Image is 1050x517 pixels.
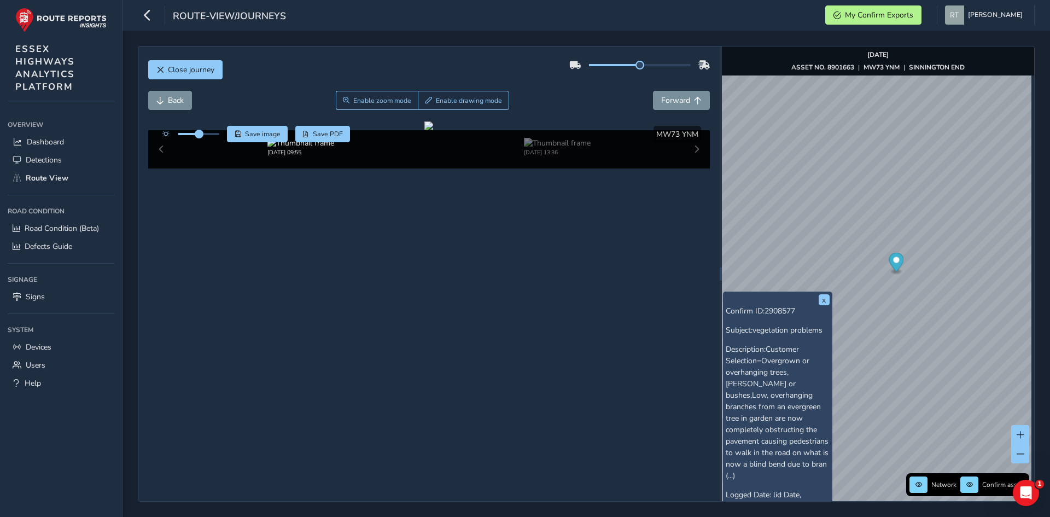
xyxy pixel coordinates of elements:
[353,96,411,105] span: Enable zoom mode
[173,9,286,25] span: route-view/journeys
[845,10,913,20] span: My Confirm Exports
[168,65,214,75] span: Close journey
[909,63,965,72] strong: SINNINGTON END
[295,126,351,142] button: PDF
[931,480,956,489] span: Network
[791,63,965,72] div: | |
[8,338,114,356] a: Devices
[25,241,72,252] span: Defects Guide
[825,5,921,25] button: My Confirm Exports
[726,344,829,481] span: Customer Selection=Overgrown or overhanging trees, [PERSON_NAME] or bushes,Low, overhanging branc...
[26,173,68,183] span: Route View
[8,356,114,374] a: Users
[524,138,591,148] img: Thumbnail frame
[867,50,889,59] strong: [DATE]
[8,219,114,237] a: Road Condition (Beta)
[267,138,334,148] img: Thumbnail frame
[726,489,830,501] p: Logged Date:
[245,130,281,138] span: Save image
[661,95,690,106] span: Forward
[945,5,1026,25] button: [PERSON_NAME]
[1035,480,1044,489] span: 1
[436,96,502,105] span: Enable drawing mode
[27,137,64,147] span: Dashboard
[726,324,830,336] p: Subject:
[26,292,45,302] span: Signs
[313,130,343,138] span: Save PDF
[8,374,114,392] a: Help
[25,378,41,388] span: Help
[267,148,334,156] div: [DATE] 09:55
[8,288,114,306] a: Signs
[765,306,795,316] span: 2908577
[25,223,99,234] span: Road Condition (Beta)
[148,60,223,79] button: Close journey
[15,43,75,93] span: ESSEX HIGHWAYS ANALYTICS PLATFORM
[8,133,114,151] a: Dashboard
[8,237,114,255] a: Defects Guide
[945,5,964,25] img: diamond-layout
[791,63,854,72] strong: ASSET NO. 8901663
[968,5,1023,25] span: [PERSON_NAME]
[8,322,114,338] div: System
[15,8,107,32] img: rr logo
[8,151,114,169] a: Detections
[1013,480,1039,506] iframe: Intercom live chat
[26,155,62,165] span: Detections
[26,360,45,370] span: Users
[819,294,830,305] button: x
[168,95,184,106] span: Back
[726,344,830,481] p: Description:
[8,117,114,133] div: Overview
[982,480,1026,489] span: Confirm assets
[656,129,698,140] span: MW73 YNM
[227,126,288,142] button: Save
[418,91,509,110] button: Draw
[653,91,710,110] button: Forward
[726,305,830,317] p: Confirm ID:
[864,63,900,72] strong: MW73 YNM
[8,203,114,219] div: Road Condition
[8,271,114,288] div: Signage
[148,91,192,110] button: Back
[26,342,51,352] span: Devices
[889,253,903,275] div: Map marker
[336,91,418,110] button: Zoom
[8,169,114,187] a: Route View
[752,325,822,335] span: vegetation problems
[524,148,591,156] div: [DATE] 13:36
[773,490,801,500] span: lid Date,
